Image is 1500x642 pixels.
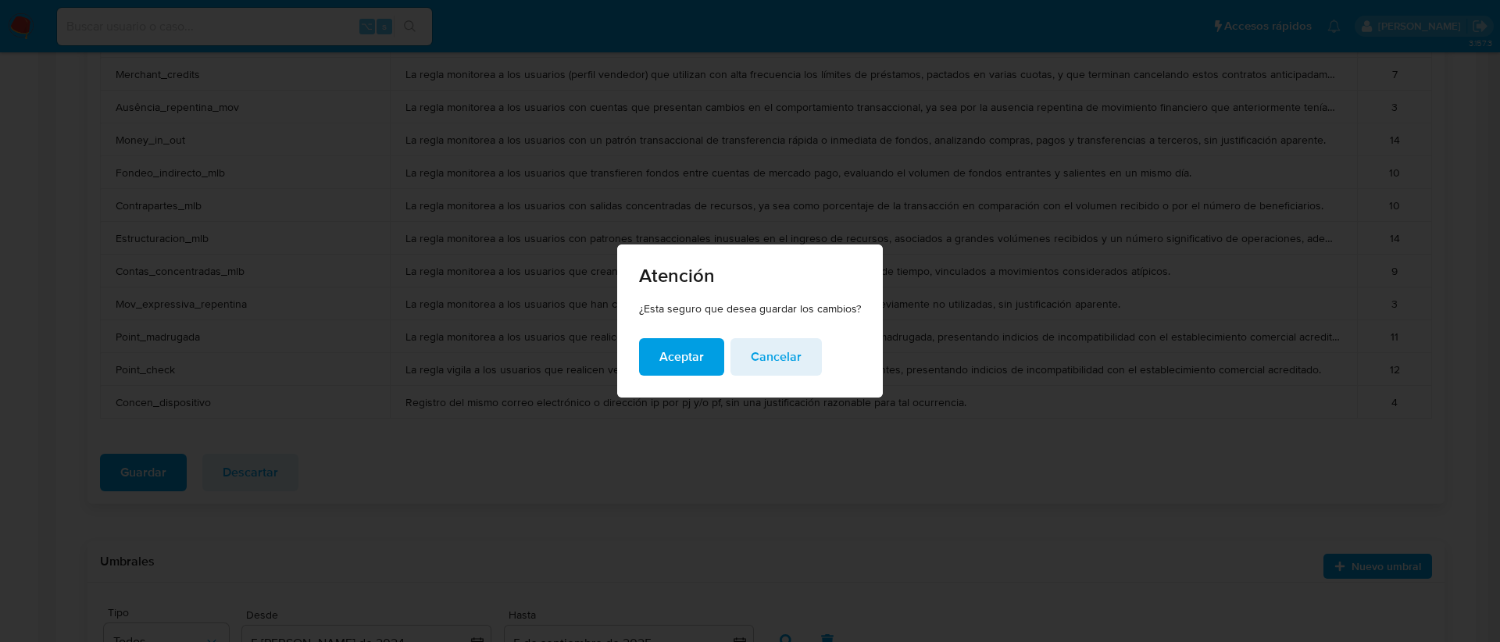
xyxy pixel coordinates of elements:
button: Aceptar [639,338,724,376]
span: Cancelar [751,340,802,374]
span: Atención [639,266,861,285]
div: ¿Esta seguro que desea guardar los cambios? [617,301,883,339]
span: Aceptar [659,340,704,374]
button: Cancelar [730,338,822,376]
